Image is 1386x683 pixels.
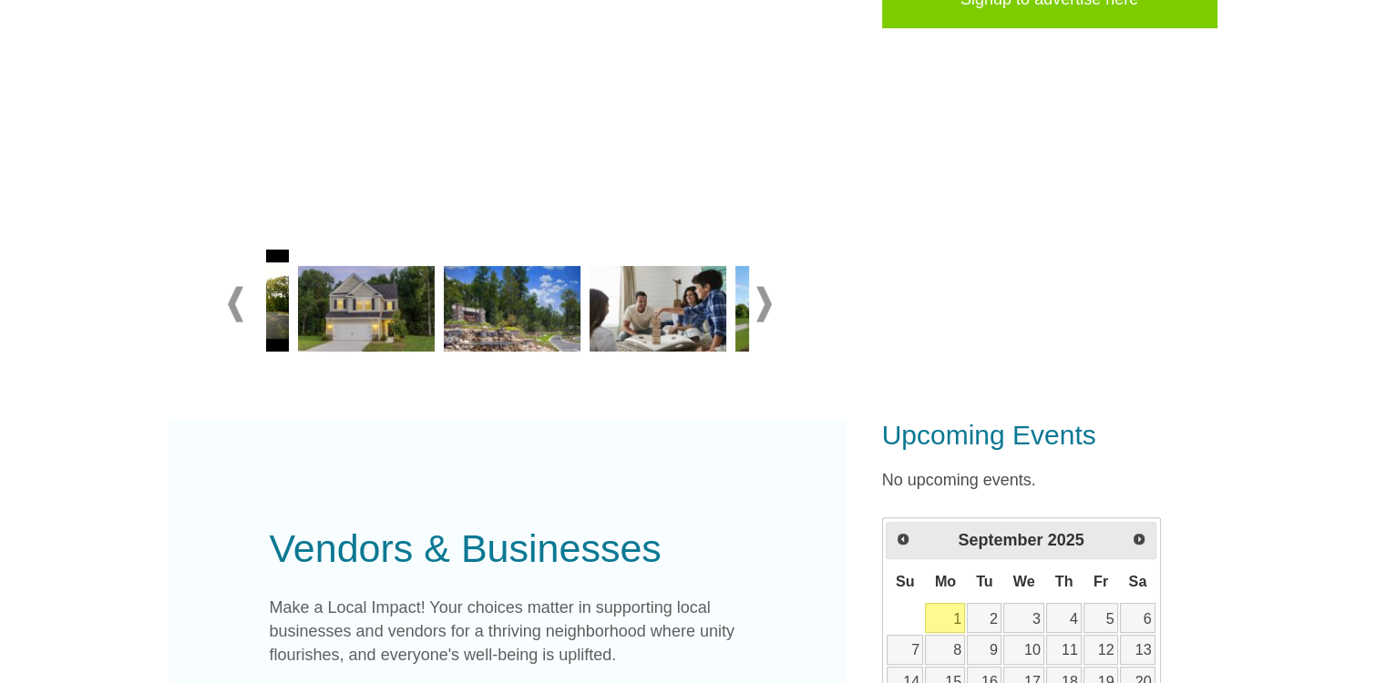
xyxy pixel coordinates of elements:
a: 5 [1083,603,1118,633]
a: 10 [1003,635,1044,665]
a: 2 [967,603,1001,633]
a: Next [1124,525,1154,554]
a: 3 [1003,603,1044,633]
p: Make a Local Impact! Your choices matter in supporting local businesses and vendors for a thrivin... [270,596,745,668]
span: Monday [935,573,956,589]
a: 11 [1046,635,1082,665]
a: 9 [967,635,1001,665]
span: Next [1132,532,1146,546]
a: 13 [1120,635,1155,665]
a: 7 [887,635,923,665]
h3: Upcoming Events [882,419,1217,452]
a: 8 [925,635,965,665]
span: Friday [1093,573,1108,589]
a: 4 [1046,603,1082,633]
span: Saturday [1128,573,1146,589]
a: 12 [1083,635,1118,665]
span: Wednesday [1013,573,1035,589]
div: Vendors & Businesses [270,519,745,578]
a: Prev [888,525,918,554]
a: 1 [925,603,965,633]
span: Thursday [1055,573,1073,589]
span: 2025 [1048,531,1084,549]
a: 6 [1120,603,1155,633]
span: Tuesday [976,573,993,589]
span: Prev [896,532,910,546]
span: September [958,531,1042,549]
span: Sunday [896,573,915,589]
p: No upcoming events. [882,468,1217,493]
